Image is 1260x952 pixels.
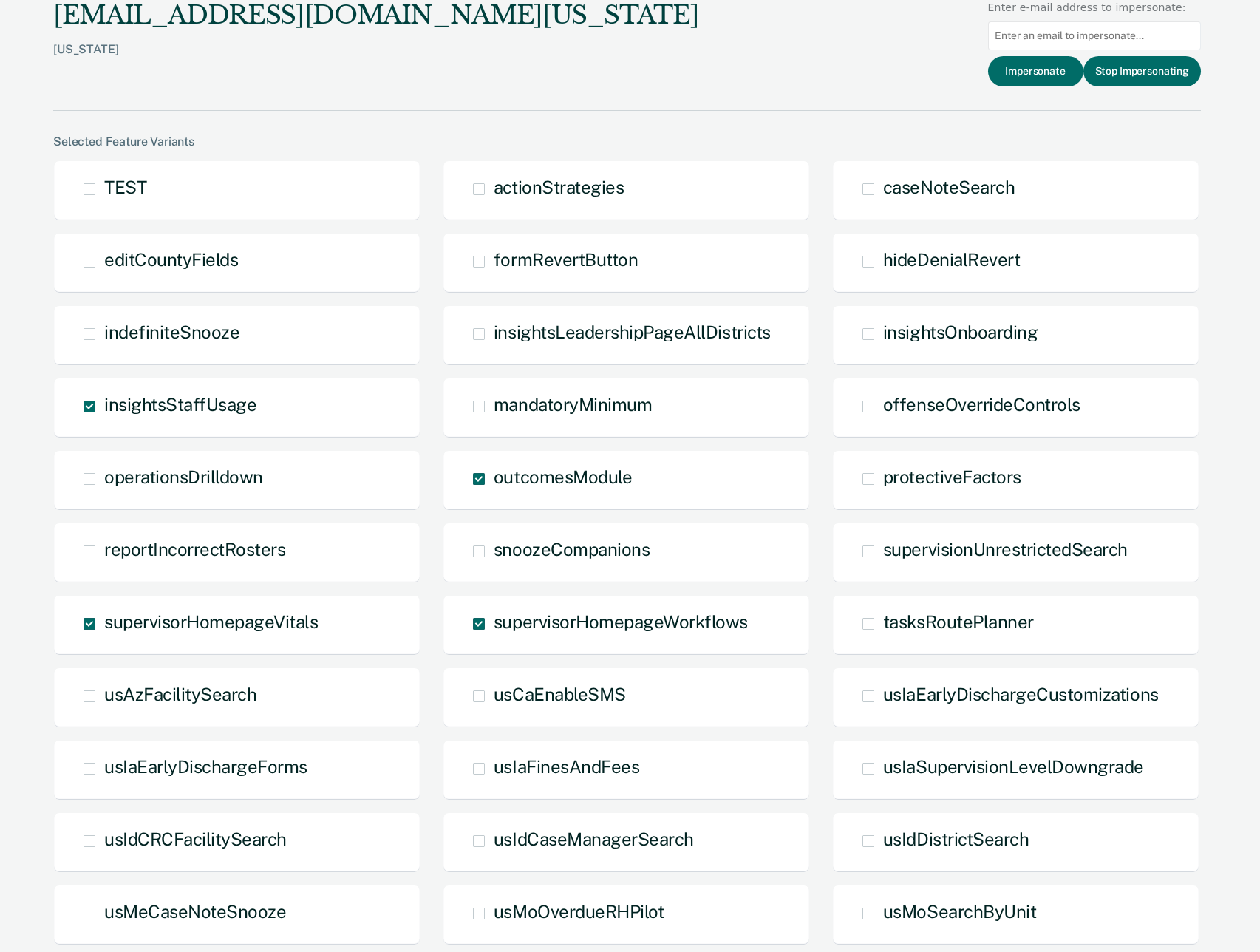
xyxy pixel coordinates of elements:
span: insightsLeadershipPageAllDistricts [494,322,771,342]
span: usAzFacilitySearch [104,684,256,704]
span: usMoOverdueRHPilot [494,901,664,922]
span: operationsDrilldown [104,466,263,487]
button: Impersonate [988,56,1083,86]
span: formRevertButton [494,249,638,270]
span: caseNoteSearch [883,177,1015,197]
span: editCountyFields [104,249,238,270]
span: usIaEarlyDischargeForms [104,756,307,777]
span: insightsStaffUsage [104,394,256,415]
span: snoozeCompanions [494,539,650,560]
span: usIdCaseManagerSearch [494,829,694,849]
span: usCaEnableSMS [494,684,626,704]
span: usIdDistrictSearch [883,829,1029,849]
span: offenseOverrideControls [883,394,1080,415]
button: Stop Impersonating [1083,56,1201,86]
span: supervisionUnrestrictedSearch [883,539,1128,560]
span: outcomesModule [494,466,632,487]
span: usMoSearchByUnit [883,901,1036,922]
span: tasksRoutePlanner [883,611,1034,632]
span: supervisorHomepageVitals [104,611,318,632]
span: protectiveFactors [883,466,1021,487]
div: [US_STATE] [53,42,698,80]
span: TEST [104,177,146,197]
span: supervisorHomepageWorkflows [494,611,748,632]
div: Selected Feature Variants [53,135,1201,149]
span: usIaSupervisionLevelDowngrade [883,756,1144,777]
span: indefiniteSnooze [104,322,239,342]
input: Enter an email to impersonate... [988,21,1201,50]
span: usMeCaseNoteSnooze [104,901,286,922]
span: hideDenialRevert [883,249,1020,270]
span: usIdCRCFacilitySearch [104,829,287,849]
span: usIaEarlyDischargeCustomizations [883,684,1159,704]
span: reportIncorrectRosters [104,539,285,560]
span: insightsOnboarding [883,322,1038,342]
span: actionStrategies [494,177,624,197]
span: mandatoryMinimum [494,394,652,415]
span: usIaFinesAndFees [494,756,639,777]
